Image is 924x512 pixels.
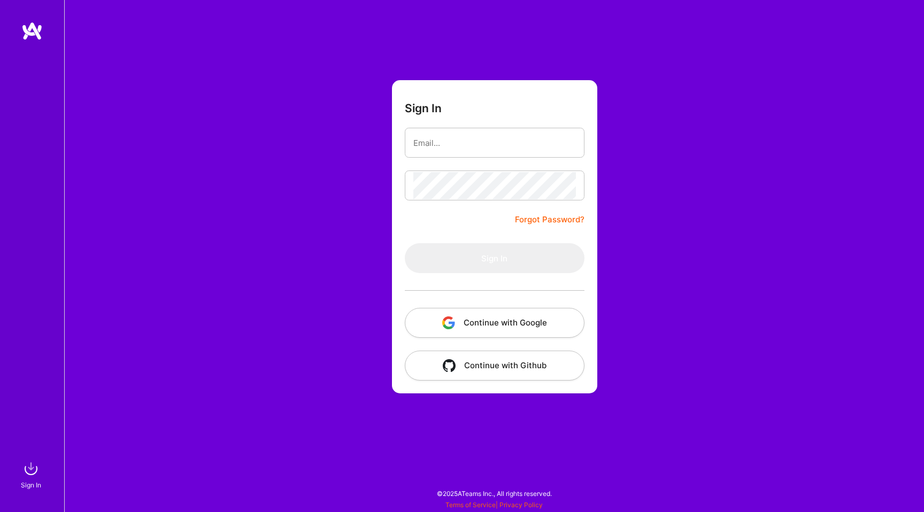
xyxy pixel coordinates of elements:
[405,351,584,381] button: Continue with Github
[499,501,543,509] a: Privacy Policy
[405,243,584,273] button: Sign In
[443,359,456,372] img: icon
[445,501,543,509] span: |
[405,308,584,338] button: Continue with Google
[442,316,455,329] img: icon
[515,213,584,226] a: Forgot Password?
[445,501,496,509] a: Terms of Service
[64,480,924,507] div: © 2025 ATeams Inc., All rights reserved.
[405,102,442,115] h3: Sign In
[20,458,42,479] img: sign in
[21,21,43,41] img: logo
[413,129,576,157] input: Email...
[21,479,41,491] div: Sign In
[22,458,42,491] a: sign inSign In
